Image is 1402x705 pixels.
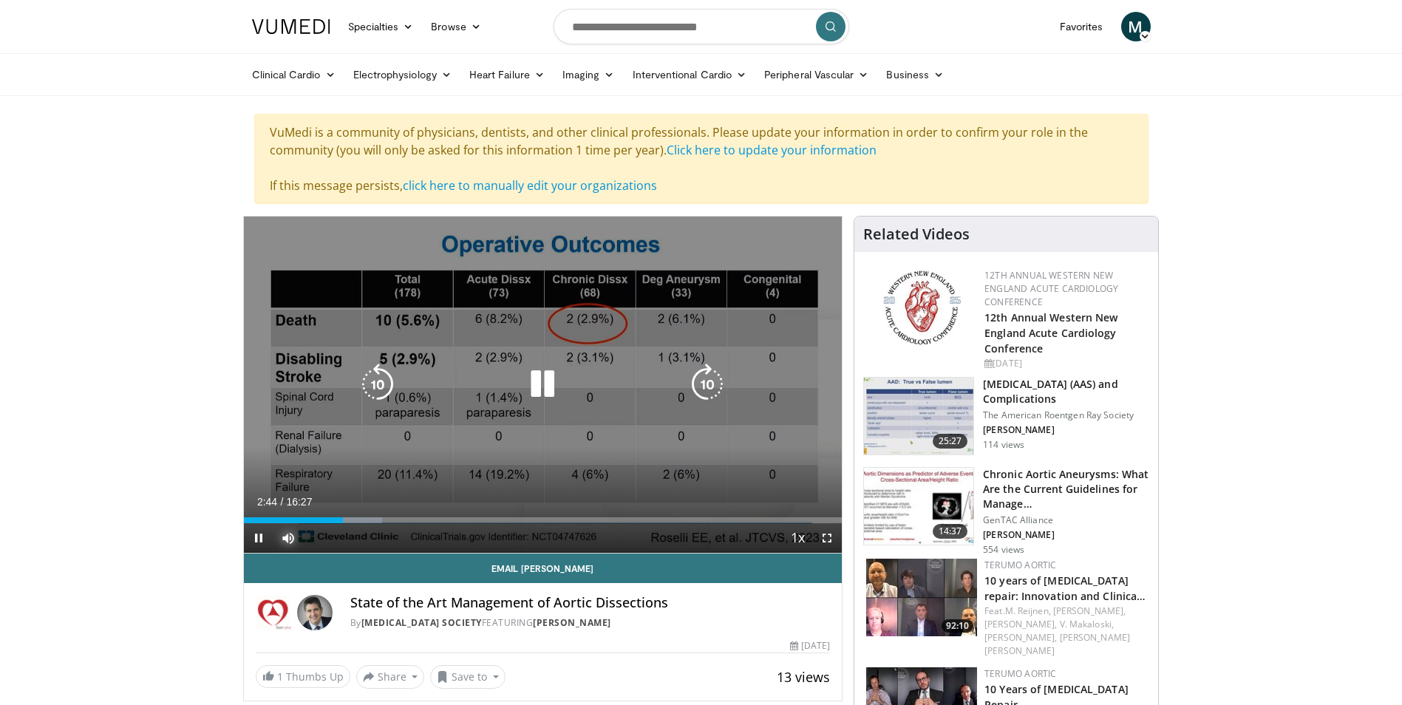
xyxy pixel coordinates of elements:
[984,631,1057,644] a: [PERSON_NAME],
[256,665,350,688] a: 1 Thumbs Up
[297,595,333,630] img: Avatar
[1060,618,1114,630] a: V. Makaloski,
[863,225,970,243] h4: Related Videos
[533,616,611,629] a: [PERSON_NAME]
[984,667,1056,680] a: Terumo Aortic
[942,619,973,633] span: 92:10
[984,573,1146,603] a: 10 years of [MEDICAL_DATA] repair: Innovation and Clinica…
[983,514,1149,526] p: GenTAC Alliance
[933,434,968,449] span: 25:27
[984,604,1146,658] div: Feat.
[243,60,344,89] a: Clinical Cardio
[244,523,273,553] button: Pause
[350,616,831,630] div: By FEATURING
[460,60,554,89] a: Heart Failure
[1051,12,1112,41] a: Favorites
[361,616,482,629] a: [MEDICAL_DATA] Society
[863,377,1149,455] a: 25:27 [MEDICAL_DATA] (AAS) and Complications The American Roentgen Ray Society [PERSON_NAME] 114 ...
[983,529,1149,541] p: [PERSON_NAME]
[983,424,1149,436] p: [PERSON_NAME]
[984,559,1056,571] a: Terumo Aortic
[254,114,1149,204] div: VuMedi is a community of physicians, dentists, and other clinical professionals. Please update yo...
[1121,12,1151,41] a: M
[356,665,425,689] button: Share
[1053,604,1126,617] a: [PERSON_NAME],
[983,544,1024,556] p: 554 views
[554,9,849,44] input: Search topics, interventions
[277,670,283,684] span: 1
[430,665,506,689] button: Save to
[984,631,1130,657] a: [PERSON_NAME] [PERSON_NAME]
[790,639,830,653] div: [DATE]
[983,409,1149,421] p: The American Roentgen Ray Society
[881,269,963,347] img: 0954f259-7907-4053-a817-32a96463ecc8.png.150x105_q85_autocrop_double_scale_upscale_version-0.2.png
[864,468,973,545] img: 2c4468e2-298d-4c12-b84e-c79871de092d.150x105_q85_crop-smart_upscale.jpg
[244,517,843,523] div: Progress Bar
[257,496,277,508] span: 2:44
[984,310,1117,355] a: 12th Annual Western New England Acute Cardiology Conference
[554,60,624,89] a: Imaging
[244,554,843,583] a: Email [PERSON_NAME]
[877,60,953,89] a: Business
[244,217,843,554] video-js: Video Player
[1005,604,1051,617] a: M. Reijnen,
[281,496,284,508] span: /
[777,668,830,686] span: 13 views
[286,496,312,508] span: 16:27
[403,177,657,194] a: click here to manually edit your organizations
[783,523,812,553] button: Playback Rate
[273,523,303,553] button: Mute
[864,378,973,454] img: 6ccc95e5-92fb-4556-ac88-59144b238c7c.150x105_q85_crop-smart_upscale.jpg
[866,559,977,636] a: 92:10
[256,595,291,630] img: Heart Valve Society
[252,19,330,34] img: VuMedi Logo
[339,12,423,41] a: Specialties
[983,439,1024,451] p: 114 views
[624,60,756,89] a: Interventional Cardio
[350,595,831,611] h4: State of the Art Management of Aortic Dissections
[755,60,877,89] a: Peripheral Vascular
[983,467,1149,511] h3: Chronic Aortic Aneurysms: What Are the Current Guidelines for Manage…
[863,467,1149,556] a: 14:37 Chronic Aortic Aneurysms: What Are the Current Guidelines for Manage… GenTAC Alliance [PERS...
[667,142,877,158] a: Click here to update your information
[812,523,842,553] button: Fullscreen
[984,357,1146,370] div: [DATE]
[984,618,1057,630] a: [PERSON_NAME],
[983,377,1149,406] h3: [MEDICAL_DATA] (AAS) and Complications
[933,524,968,539] span: 14:37
[344,60,460,89] a: Electrophysiology
[984,269,1118,308] a: 12th Annual Western New England Acute Cardiology Conference
[422,12,490,41] a: Browse
[866,559,977,636] img: bec577cb-9d8e-4971-b889-002fce88eee8.150x105_q85_crop-smart_upscale.jpg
